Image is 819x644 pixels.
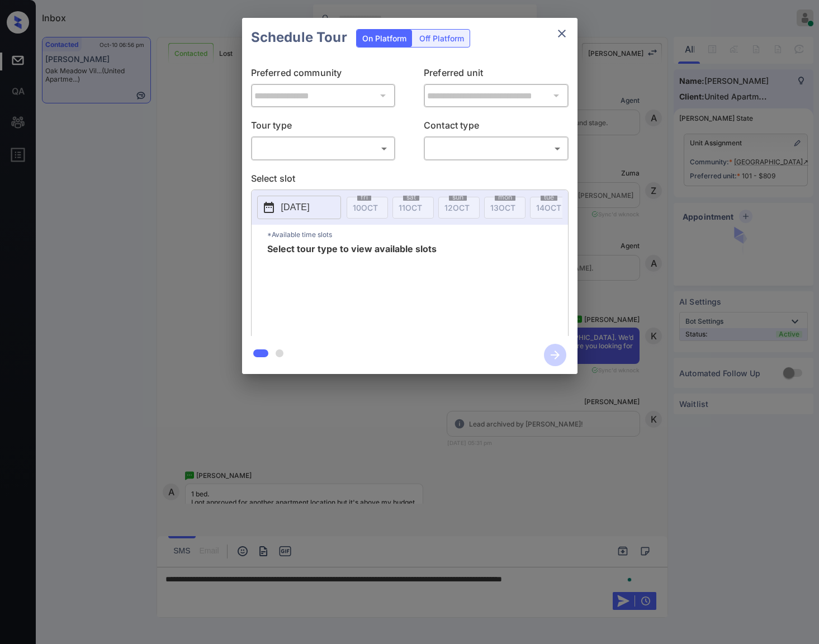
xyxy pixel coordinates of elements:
[281,201,310,214] p: [DATE]
[551,22,573,45] button: close
[242,18,356,57] h2: Schedule Tour
[267,244,437,334] span: Select tour type to view available slots
[424,119,569,136] p: Contact type
[251,119,396,136] p: Tour type
[414,30,470,47] div: Off Platform
[267,225,568,244] p: *Available time slots
[251,172,569,190] p: Select slot
[357,30,412,47] div: On Platform
[257,196,341,219] button: [DATE]
[251,66,396,84] p: Preferred community
[424,66,569,84] p: Preferred unit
